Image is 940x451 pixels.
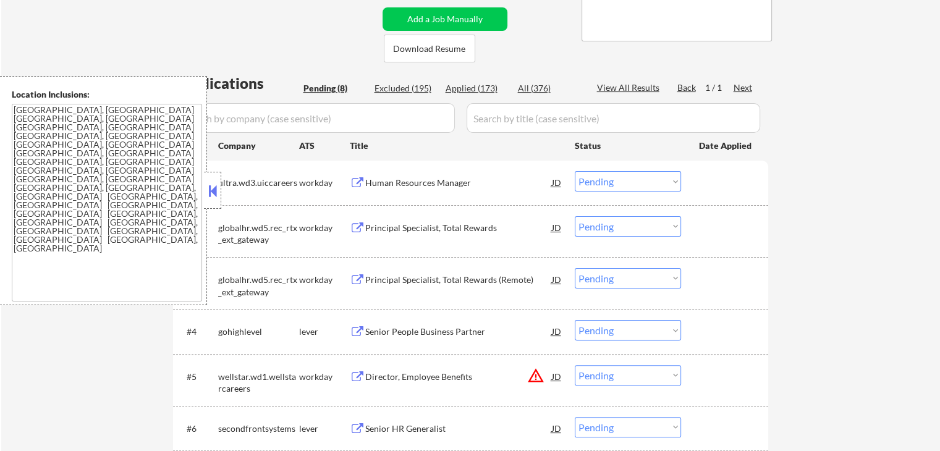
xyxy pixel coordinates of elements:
[177,103,455,133] input: Search by company (case sensitive)
[218,274,299,298] div: globalhr.wd5.rec_rtx_ext_gateway
[299,274,350,286] div: workday
[299,371,350,383] div: workday
[518,82,580,95] div: All (376)
[350,140,563,152] div: Title
[677,82,697,94] div: Back
[551,216,563,238] div: JD
[12,88,202,101] div: Location Inclusions:
[218,222,299,246] div: globalhr.wd5.rec_rtx_ext_gateway
[365,222,552,234] div: Principal Specialist, Total Rewards
[187,371,208,383] div: #5
[365,326,552,338] div: Senior People Business Partner
[299,423,350,435] div: lever
[365,274,552,286] div: Principal Specialist, Total Rewards (Remote)
[218,140,299,152] div: Company
[375,82,436,95] div: Excluded (195)
[705,82,734,94] div: 1 / 1
[551,417,563,439] div: JD
[446,82,507,95] div: Applied (173)
[299,177,350,189] div: workday
[734,82,753,94] div: Next
[218,326,299,338] div: gohighlevel
[365,371,552,383] div: Director, Employee Benefits
[551,320,563,342] div: JD
[218,371,299,395] div: wellstar.wd1.wellstarcareers
[303,82,365,95] div: Pending (8)
[177,76,299,91] div: Applications
[551,268,563,290] div: JD
[187,326,208,338] div: #4
[699,140,753,152] div: Date Applied
[383,7,507,31] button: Add a Job Manually
[299,326,350,338] div: lever
[575,134,681,156] div: Status
[551,171,563,193] div: JD
[365,423,552,435] div: Senior HR Generalist
[299,140,350,152] div: ATS
[527,367,544,384] button: warning_amber
[299,222,350,234] div: workday
[365,177,552,189] div: Human Resources Manager
[597,82,663,94] div: View All Results
[467,103,760,133] input: Search by title (case sensitive)
[218,423,299,435] div: secondfrontsystems
[384,35,475,62] button: Download Resume
[551,365,563,387] div: JD
[218,177,299,189] div: ultra.wd3.uiccareers
[187,423,208,435] div: #6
